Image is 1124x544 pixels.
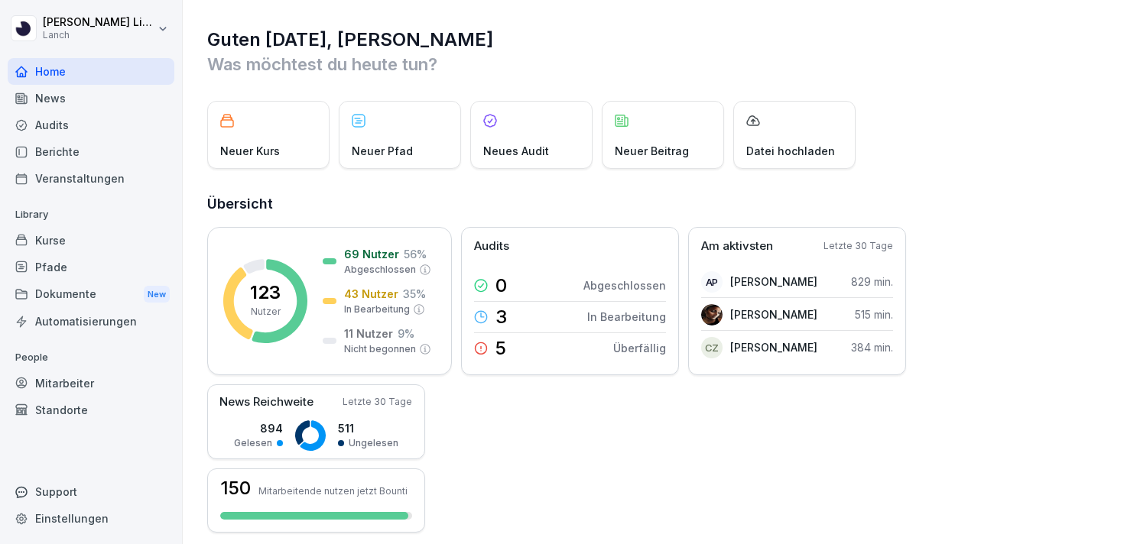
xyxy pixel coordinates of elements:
[207,52,1101,76] p: Was möchtest du heute tun?
[403,286,426,302] p: 35 %
[8,165,174,192] a: Veranstaltungen
[8,345,174,370] p: People
[207,28,1101,52] h1: Guten [DATE], [PERSON_NAME]
[495,277,507,295] p: 0
[344,263,416,277] p: Abgeschlossen
[344,342,416,356] p: Nicht begonnen
[344,286,398,302] p: 43 Nutzer
[8,370,174,397] a: Mitarbeiter
[343,395,412,409] p: Letzte 30 Tage
[8,202,174,227] p: Library
[8,280,174,309] a: DokumenteNew
[344,246,399,262] p: 69 Nutzer
[220,143,280,159] p: Neuer Kurs
[144,286,170,303] div: New
[701,271,723,293] div: AP
[701,238,773,255] p: Am aktivsten
[701,304,723,325] img: lbqg5rbd359cn7pzouma6c8b.png
[43,16,154,29] p: [PERSON_NAME] Liebhold
[404,246,427,262] p: 56 %
[746,143,835,159] p: Datei hochladen
[250,283,281,302] p: 123
[587,309,666,325] p: In Bearbeitung
[851,339,893,355] p: 384 min.
[234,420,283,436] p: 894
[483,143,549,159] p: Neues Audit
[824,239,893,253] p: Letzte 30 Tage
[251,305,281,319] p: Nutzer
[8,85,174,112] a: News
[730,274,817,290] p: [PERSON_NAME]
[207,193,1101,215] h2: Übersicht
[583,277,666,293] p: Abgeschlossen
[258,485,408,497] p: Mitarbeitende nutzen jetzt Bounti
[344,325,393,342] p: 11 Nutzer
[338,420,398,436] p: 511
[495,308,507,326] p: 3
[730,306,817,322] p: [PERSON_NAME]
[43,30,154,40] p: Lanch
[8,138,174,165] a: Berichte
[234,436,272,450] p: Gelesen
[8,505,174,532] a: Einstellungen
[8,112,174,138] a: Audits
[8,58,174,85] a: Home
[8,227,174,254] a: Kurse
[615,143,689,159] p: Neuer Beitrag
[851,274,893,290] p: 829 min.
[701,337,723,358] div: CZ
[349,436,398,450] p: Ungelesen
[855,306,893,322] p: 515 min.
[8,308,174,335] a: Automatisierungen
[352,143,413,159] p: Neuer Pfad
[730,339,817,355] p: [PERSON_NAME]
[613,340,666,356] p: Überfällig
[344,303,410,316] p: In Bearbeitung
[8,254,174,280] a: Pfade
[8,397,174,423] a: Standorte
[495,339,506,358] p: 5
[474,238,509,255] p: Audits
[8,478,174,505] div: Support
[219,393,313,411] p: News Reichweite
[8,280,174,309] div: Dokumente
[398,325,414,342] p: 9 %
[220,479,251,497] h3: 150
